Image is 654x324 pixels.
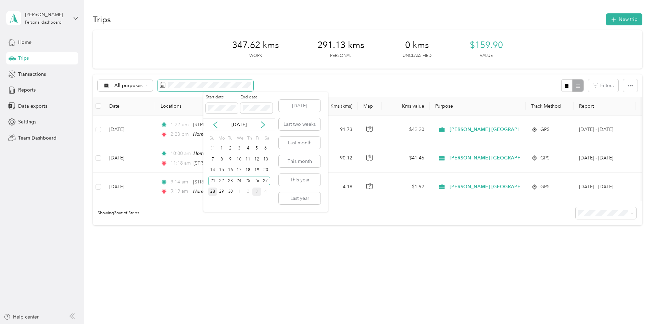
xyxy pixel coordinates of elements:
div: 26 [252,177,261,185]
div: 7 [208,155,217,164]
span: Trips [18,55,29,62]
td: [DATE] [104,116,155,144]
td: [DATE] [104,173,155,201]
span: 0 kms [405,40,429,51]
div: 2 [243,188,252,196]
button: Last two weeks [279,118,320,130]
div: 8 [217,155,226,164]
th: Date [104,97,155,116]
td: 91.73 [313,116,358,144]
button: New trip [606,13,642,25]
td: $1.92 [382,173,430,201]
td: Sep 1 - 30, 2025 [574,173,636,201]
button: Help center [4,313,39,321]
span: GPS [540,154,550,162]
button: This year [279,174,320,186]
span: GPS [540,183,550,191]
td: $41.46 [382,144,430,172]
th: Kms value [382,97,430,116]
div: 3 [252,188,261,196]
div: Tu [227,133,234,143]
span: $159.90 [470,40,503,51]
div: 1 [235,188,244,196]
span: GPS [540,126,550,133]
td: $42.20 [382,116,430,144]
div: 28 [208,188,217,196]
span: Settings [18,118,36,125]
div: 1 [217,144,226,153]
div: 23 [226,177,235,185]
div: 24 [235,177,244,185]
span: Home [18,39,32,46]
span: 11:18 am [171,159,191,167]
div: 18 [243,166,252,175]
span: 9:19 am [171,188,190,195]
div: Fr [255,133,261,143]
div: 2 [226,144,235,153]
div: 17 [235,166,244,175]
div: 31 [208,144,217,153]
td: 90.12 [313,144,358,172]
span: 10:00 am [171,150,191,157]
span: Home ([STREET_ADDRESS][PERSON_NAME]) [193,131,292,137]
th: Map [358,97,382,116]
div: 13 [261,155,270,164]
div: 22 [217,177,226,185]
th: Locations [155,97,313,116]
label: Start date [206,94,238,100]
div: 14 [208,166,217,175]
button: This month [279,155,320,167]
td: [DATE] [104,144,155,172]
button: Last month [279,137,320,149]
th: Report [574,97,636,116]
div: 15 [217,166,226,175]
div: Th [246,133,252,143]
div: 21 [208,177,217,185]
span: 347.62 kms [232,40,279,51]
button: [DATE] [279,100,320,112]
span: 9:14 am [171,178,190,186]
th: Purpose [430,97,526,116]
div: 12 [252,155,261,164]
p: Unclassified [403,53,431,59]
p: Value [480,53,493,59]
span: [STREET_ADDRESS][PERSON_NAME] [193,160,275,166]
span: Showing 3 out of 3 trips [93,210,139,216]
div: 27 [261,177,270,185]
span: Home ([STREET_ADDRESS][PERSON_NAME]) [193,151,293,156]
td: 4.18 [313,173,358,201]
div: Personal dashboard [25,21,62,25]
button: Filters [588,79,618,92]
p: [DATE] [225,121,253,128]
td: Sep 1 - 30, 2025 [574,144,636,172]
div: Su [208,133,215,143]
div: 5 [252,144,261,153]
div: 3 [235,144,244,153]
span: All purposes [114,83,143,88]
h1: Trips [93,16,111,23]
div: Mo [217,133,225,143]
span: Home ([STREET_ADDRESS][PERSON_NAME]) [193,189,292,194]
div: Sa [264,133,270,143]
p: Work [249,53,262,59]
div: 20 [261,166,270,175]
div: 19 [252,166,261,175]
label: End date [240,94,273,100]
iframe: Everlance-gr Chat Button Frame [616,286,654,324]
div: We [236,133,244,143]
button: Last year [279,192,320,204]
div: [PERSON_NAME] [25,11,68,18]
span: Team Dashboard [18,134,56,142]
div: 11 [243,155,252,164]
span: 291.13 kms [317,40,364,51]
div: 30 [226,188,235,196]
span: [PERSON_NAME] [GEOGRAPHIC_DATA] [450,126,542,133]
th: Track Method [526,97,574,116]
div: 9 [226,155,235,164]
td: Sep 1 - 30, 2025 [574,116,636,144]
div: 16 [226,166,235,175]
span: Transactions [18,71,46,78]
div: 25 [243,177,252,185]
th: Kms (kms) [313,97,358,116]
